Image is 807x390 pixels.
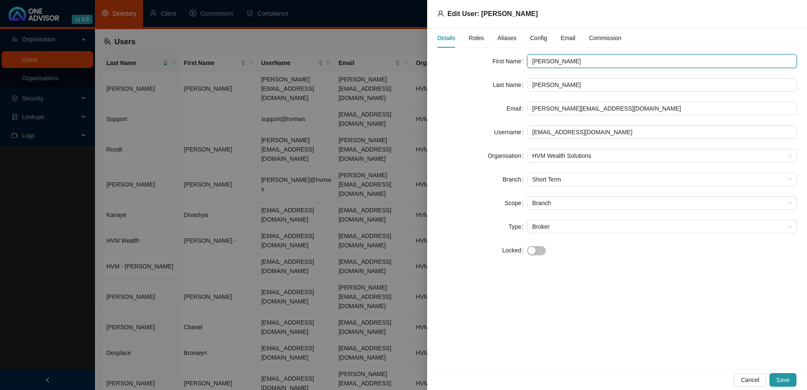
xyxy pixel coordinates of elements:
[494,125,527,139] label: Username
[741,375,759,385] span: Cancel
[734,373,766,387] button: Cancel
[469,35,484,41] span: Roles
[589,33,621,43] div: Commission
[504,196,527,210] label: Scope
[769,373,796,387] button: Save
[561,33,575,43] div: Email
[530,35,547,41] span: Config
[532,220,792,233] span: Broker
[437,33,455,43] div: Details
[532,149,792,162] span: HVM Wealth Solutions
[532,173,792,186] span: Short Term
[493,54,527,68] label: First Name
[506,102,527,115] label: Email
[532,197,792,209] span: Branch
[776,375,790,385] span: Save
[502,244,527,257] label: Locked
[503,173,527,186] label: Branch
[498,35,517,41] span: Aliases
[493,78,527,92] label: Last Name
[488,149,527,162] label: Organisation
[509,220,527,233] label: Type
[437,10,444,17] span: user
[447,10,538,17] span: Edit User: [PERSON_NAME]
